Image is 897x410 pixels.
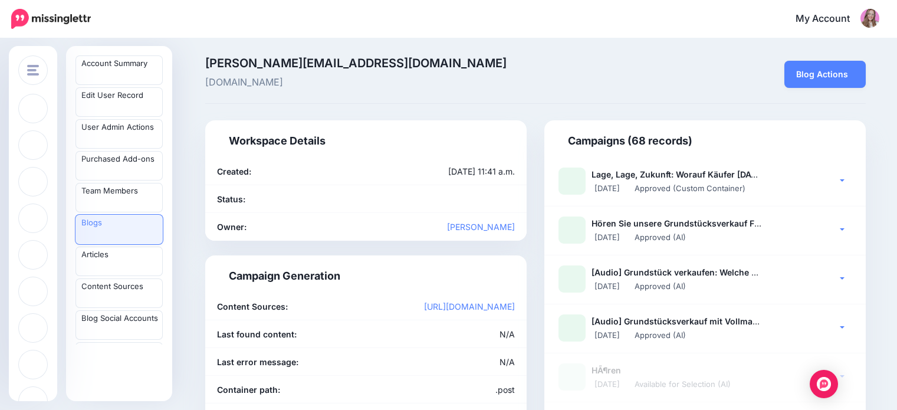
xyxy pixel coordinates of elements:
div: Open Intercom Messenger [810,370,838,398]
a: Purchased Add-ons [75,151,163,181]
a: Blog Social Accounts [75,310,163,340]
b: Status: [217,194,245,204]
div: .post [366,383,524,396]
a: Blog Branding Templates [75,342,163,372]
li: Available for Selection (AI) [632,378,737,391]
li: [DATE] [592,231,626,244]
a: Blogs [75,215,163,244]
a: User Admin Actions [75,119,163,149]
h4: Campaign Generation [219,270,340,283]
a: Articles [75,247,163,276]
b: HÃ¶ren [592,365,621,375]
div: N/A [366,327,524,341]
a: Edit User Record [75,87,163,117]
a: Content Sources [75,278,163,308]
a: [URL][DOMAIN_NAME] [424,301,515,311]
a: Team Members [75,183,163,212]
li: [DATE] [592,280,626,293]
div: [DATE] 11:41 a.m. [366,165,524,178]
h4: Campaigns (68 records) [558,135,692,147]
b: [Audio] Grundstück verkaufen: Welche Steuern gibt es zu beachten? [592,267,870,277]
h4: Workspace Details [219,135,326,147]
a: My Account [784,5,879,34]
a: [PERSON_NAME] [447,222,515,232]
div: N/A [366,355,524,369]
img: menu.png [27,65,39,76]
img: Missinglettr [11,9,91,29]
a: Account Summary [75,55,163,85]
b: Last error message: [217,357,298,367]
li: Approved (AI) [632,329,692,342]
li: Approved (AI) [632,280,692,293]
li: [DATE] [592,329,626,342]
li: [DATE] [592,182,626,195]
li: Approved (AI) [632,231,692,244]
b: Created: [217,166,251,176]
li: Approved (Custom Container) [632,182,751,195]
span: [DOMAIN_NAME] [205,75,640,90]
b: Last found content: [217,329,297,339]
b: Content Sources: [217,301,288,311]
li: [DATE] [592,378,626,391]
b: Owner: [217,222,247,232]
a: Blog Actions [784,61,866,88]
b: Container path: [217,385,280,395]
span: [PERSON_NAME][EMAIL_ADDRESS][DOMAIN_NAME] [205,57,640,69]
b: Hören Sie unsere Grundstücksverkauf Fachartikel doch einfach an [592,218,862,228]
